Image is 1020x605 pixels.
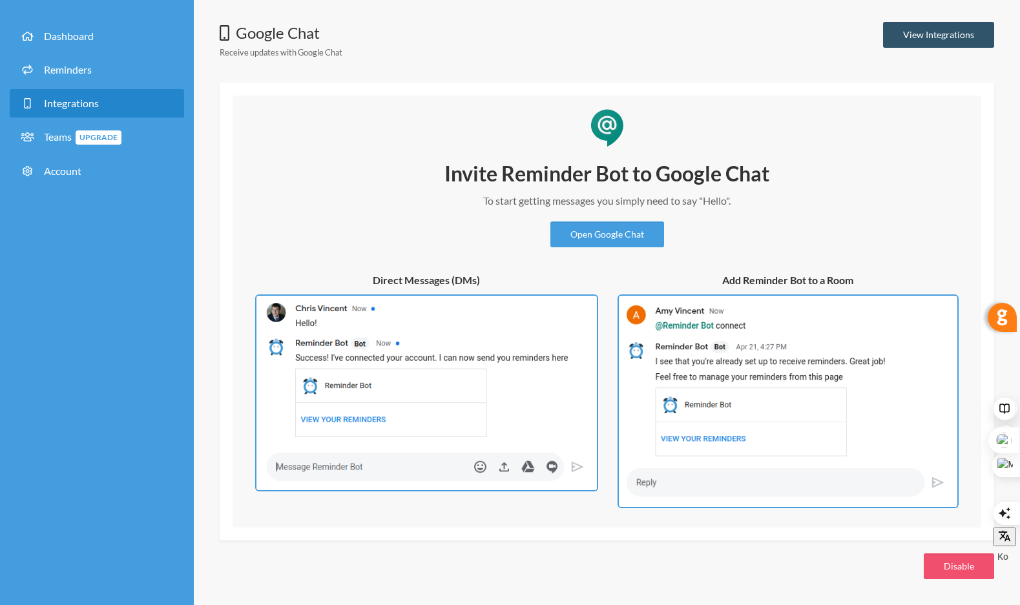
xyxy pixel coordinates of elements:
[44,97,99,109] span: Integrations
[76,130,121,145] span: Upgrade
[10,56,184,84] a: Reminders
[413,193,801,209] p: To start getting messages you simply need to say "Hello".
[10,123,184,152] a: TeamsUpgrade
[413,160,801,187] h2: Invite Reminder Bot to Google Chat
[44,30,94,42] span: Dashboard
[10,22,184,50] a: Dashboard
[924,553,994,579] button: Disable
[220,22,342,44] h1: Google Chat
[220,47,342,57] small: Receive updates with Google Chat
[550,221,664,247] a: Open Google Chat
[10,157,184,185] a: Account
[883,22,994,48] a: View Integrations
[44,130,121,143] span: Teams
[44,165,81,177] span: Account
[44,63,92,76] span: Reminders
[618,273,959,287] h5: Add Reminder Bot to a Room
[10,89,184,118] a: Integrations
[255,273,598,287] h5: Direct Messages (DMs)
